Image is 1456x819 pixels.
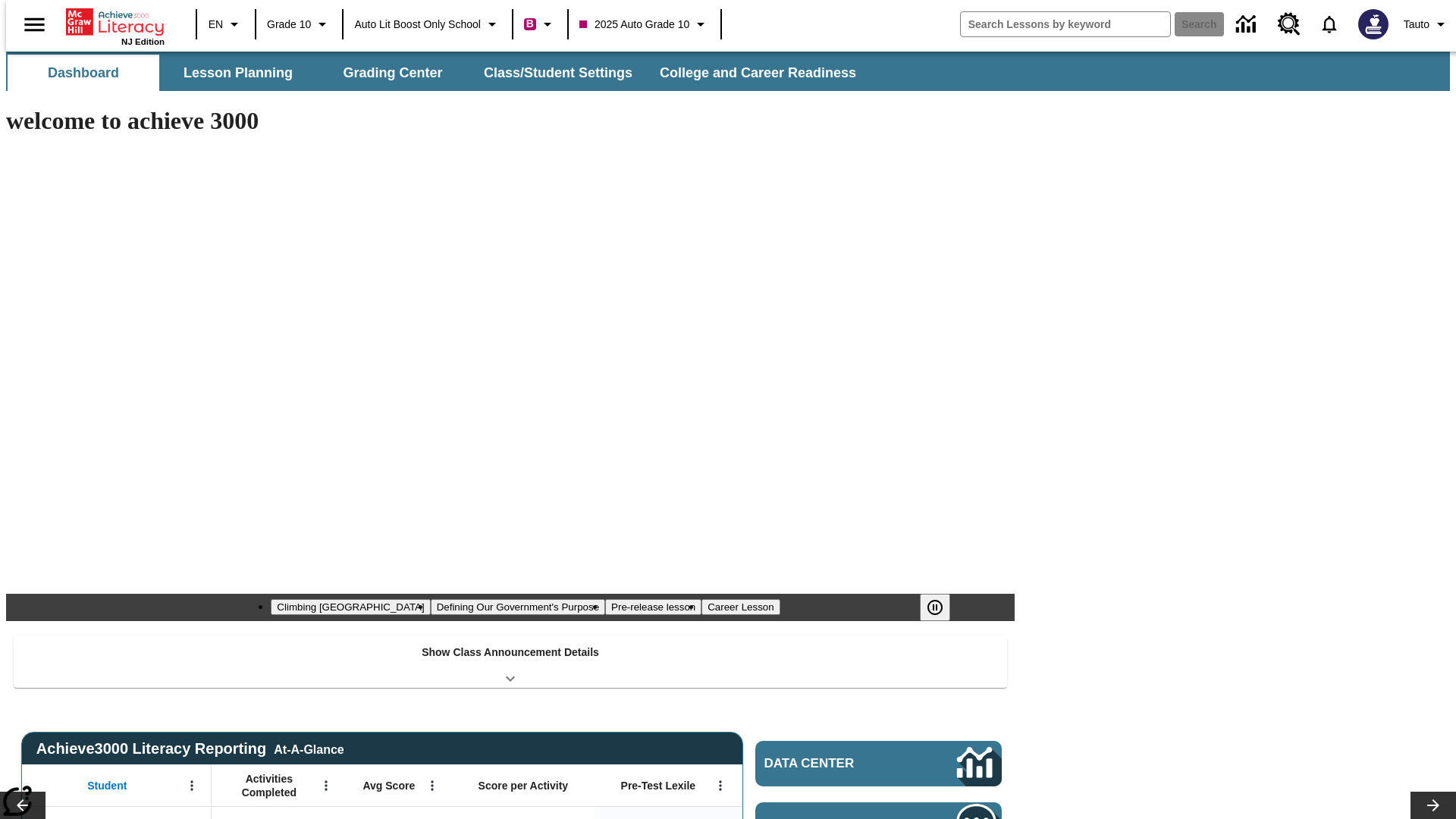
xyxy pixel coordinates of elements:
[431,599,605,615] button: Slide 2 Defining Our Government's Purpose
[271,599,430,615] button: Slide 1 Climbing Mount Tai
[180,774,203,797] button: Open Menu
[66,7,165,37] a: Home
[6,107,1015,135] h1: welcome to achieve 3000
[121,37,165,46] span: NJ Edition
[422,645,599,661] p: Show Class Announcement Details
[518,11,563,38] button: Boost Class color is violet red. Change class color
[605,599,701,615] button: Slide 3 Pre-release lesson
[479,779,569,792] span: Score per Activity
[274,740,344,757] div: At-A-Glance
[162,55,314,91] button: Lesson Planning
[315,774,337,797] button: Open Menu
[87,779,127,792] span: Student
[472,55,645,91] button: Class/Student Settings
[1349,5,1398,44] button: Select a new avatar
[764,756,906,771] span: Data Center
[354,17,481,33] span: Auto Lit Boost only School
[1410,792,1456,819] button: Lesson carousel, Next
[12,2,57,47] button: Open side menu
[573,11,716,38] button: Class: 2025 Auto Grade 10, Select your class
[36,740,344,758] span: Achieve3000 Literacy Reporting
[1269,4,1310,45] a: Resource Center, Will open in new tab
[648,55,868,91] button: College and Career Readiness
[1227,4,1269,45] a: Data Center
[701,599,780,615] button: Slide 4 Career Lesson
[526,14,534,33] span: B
[6,55,870,91] div: SubNavbar
[621,779,696,792] span: Pre-Test Lexile
[755,741,1002,786] a: Data Center
[961,12,1170,36] input: search field
[362,779,415,792] span: Avg Score
[579,17,689,33] span: 2025 Auto Grade 10
[709,774,732,797] button: Open Menu
[348,11,507,38] button: School: Auto Lit Boost only School, Select your school
[317,55,469,91] button: Grading Center
[14,635,1007,688] div: Show Class Announcement Details
[920,594,965,621] div: Pause
[421,774,444,797] button: Open Menu
[219,772,319,799] span: Activities Completed
[1358,9,1389,39] img: Avatar
[261,11,337,38] button: Grade: Grade 10, Select a grade
[6,52,1450,91] div: SubNavbar
[1404,17,1429,33] span: Tauto
[66,5,165,46] div: Home
[209,17,223,33] span: EN
[1398,11,1456,38] button: Profile/Settings
[1310,5,1349,44] a: Notifications
[920,594,950,621] button: Pause
[202,11,250,38] button: Language: EN, Select a language
[8,55,159,91] button: Dashboard
[267,17,311,33] span: Grade 10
